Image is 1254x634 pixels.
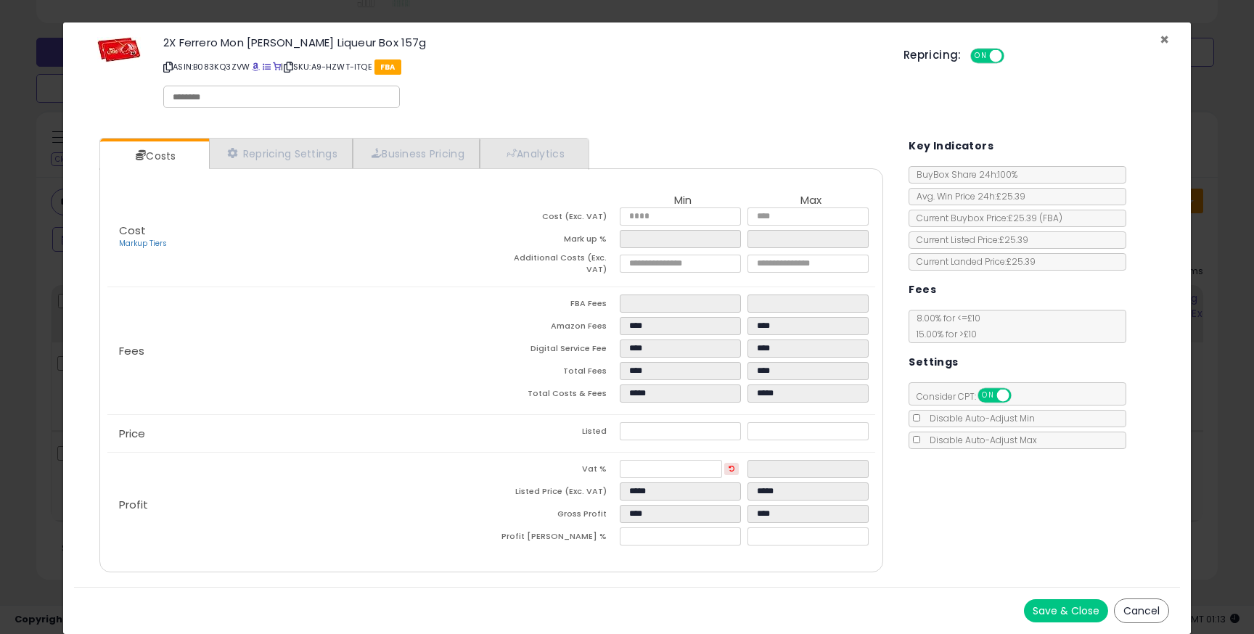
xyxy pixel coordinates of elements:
h5: Fees [909,281,936,299]
a: Your listing only [273,61,281,73]
a: Markup Tiers [119,238,167,249]
a: BuyBox page [252,61,260,73]
span: 8.00 % for <= £10 [909,312,980,340]
a: All offer listings [263,61,271,73]
h5: Key Indicators [909,137,993,155]
span: Disable Auto-Adjust Min [922,412,1035,424]
h3: 2X Ferrero Mon [PERSON_NAME] Liqueur Box 157g [163,37,882,48]
span: Current Landed Price: £25.39 [909,255,1036,268]
span: ( FBA ) [1039,212,1062,224]
img: 41fR9QYnwqL._SL60_.jpg [97,37,141,62]
span: BuyBox Share 24h: 100% [909,168,1017,181]
span: Current Listed Price: £25.39 [909,234,1028,246]
span: × [1160,29,1169,50]
td: Vat % [491,460,619,482]
td: Amazon Fees [491,317,619,339]
a: Costs [100,141,208,170]
span: 15.00 % for > £10 [909,328,977,340]
td: Cost (Exc. VAT) [491,207,619,230]
span: OFF [1009,390,1033,402]
span: FBA [374,59,401,75]
th: Max [747,194,875,207]
button: Save & Close [1024,599,1108,622]
span: ON [979,390,997,402]
a: Repricing Settings [209,139,353,168]
td: Listed [491,422,619,445]
span: Avg. Win Price 24h: £25.39 [909,190,1025,202]
td: Additional Costs (Exc. VAT) [491,252,619,279]
p: Fees [107,345,491,357]
span: OFF [1001,50,1025,62]
span: Disable Auto-Adjust Max [922,434,1037,446]
a: Analytics [480,139,587,168]
td: Total Fees [491,362,619,384]
p: Cost [107,225,491,250]
p: ASIN: B083KQ3ZVW | SKU: A9-HZWT-ITQE [163,55,882,78]
td: Listed Price (Exc. VAT) [491,482,619,505]
td: Profit [PERSON_NAME] % [491,527,619,550]
td: Gross Profit [491,505,619,527]
td: FBA Fees [491,295,619,317]
span: £25.39 [1008,212,1062,224]
td: Mark up % [491,230,619,252]
p: Profit [107,499,491,511]
span: ON [972,50,990,62]
td: Total Costs & Fees [491,384,619,407]
h5: Settings [909,353,958,371]
p: Price [107,428,491,440]
span: Consider CPT: [909,390,1030,403]
span: Current Buybox Price: [909,212,1062,224]
h5: Repricing: [903,49,962,61]
td: Digital Service Fee [491,339,619,362]
button: Cancel [1114,598,1169,623]
th: Min [620,194,747,207]
a: Business Pricing [353,139,480,168]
